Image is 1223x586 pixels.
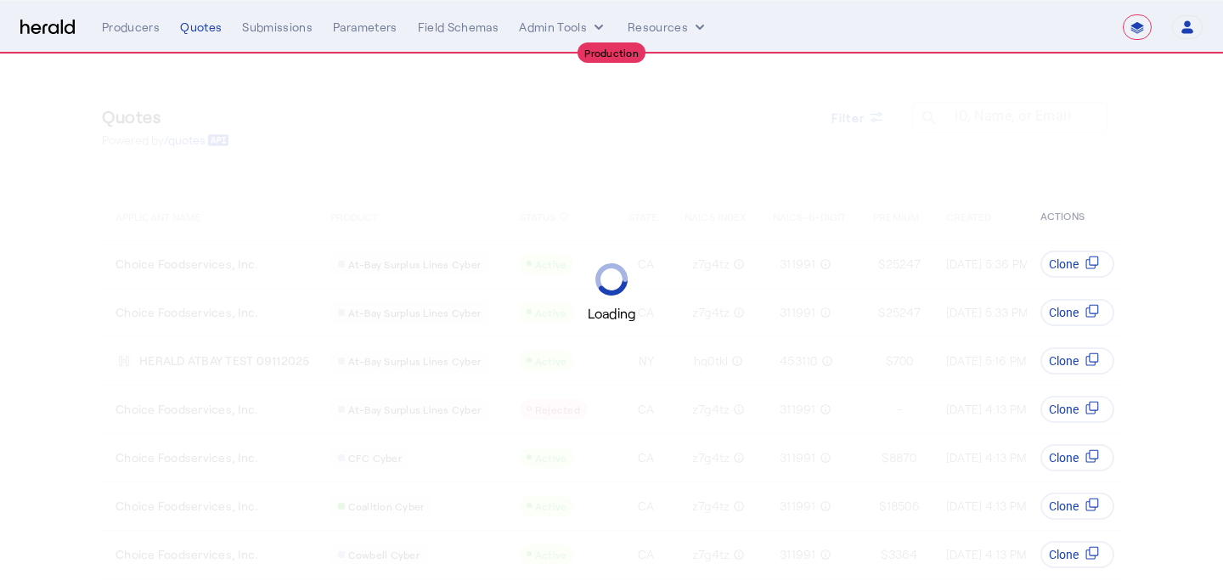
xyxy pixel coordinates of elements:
[20,20,75,36] img: Herald Logo
[1040,347,1114,375] button: Clone
[1049,546,1079,563] span: Clone
[242,19,313,36] div: Submissions
[1049,256,1079,273] span: Clone
[1049,449,1079,466] span: Clone
[1049,498,1079,515] span: Clone
[1040,299,1114,326] button: Clone
[1040,541,1114,568] button: Clone
[1049,401,1079,418] span: Clone
[418,19,499,36] div: Field Schemas
[333,19,397,36] div: Parameters
[519,19,607,36] button: internal dropdown menu
[628,19,708,36] button: Resources dropdown menu
[102,19,160,36] div: Producers
[1040,444,1114,471] button: Clone
[1027,192,1122,239] th: ACTIONS
[578,42,645,63] div: Production
[1040,493,1114,520] button: Clone
[1049,304,1079,321] span: Clone
[180,19,222,36] div: Quotes
[1040,251,1114,278] button: Clone
[1040,396,1114,423] button: Clone
[1049,352,1079,369] span: Clone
